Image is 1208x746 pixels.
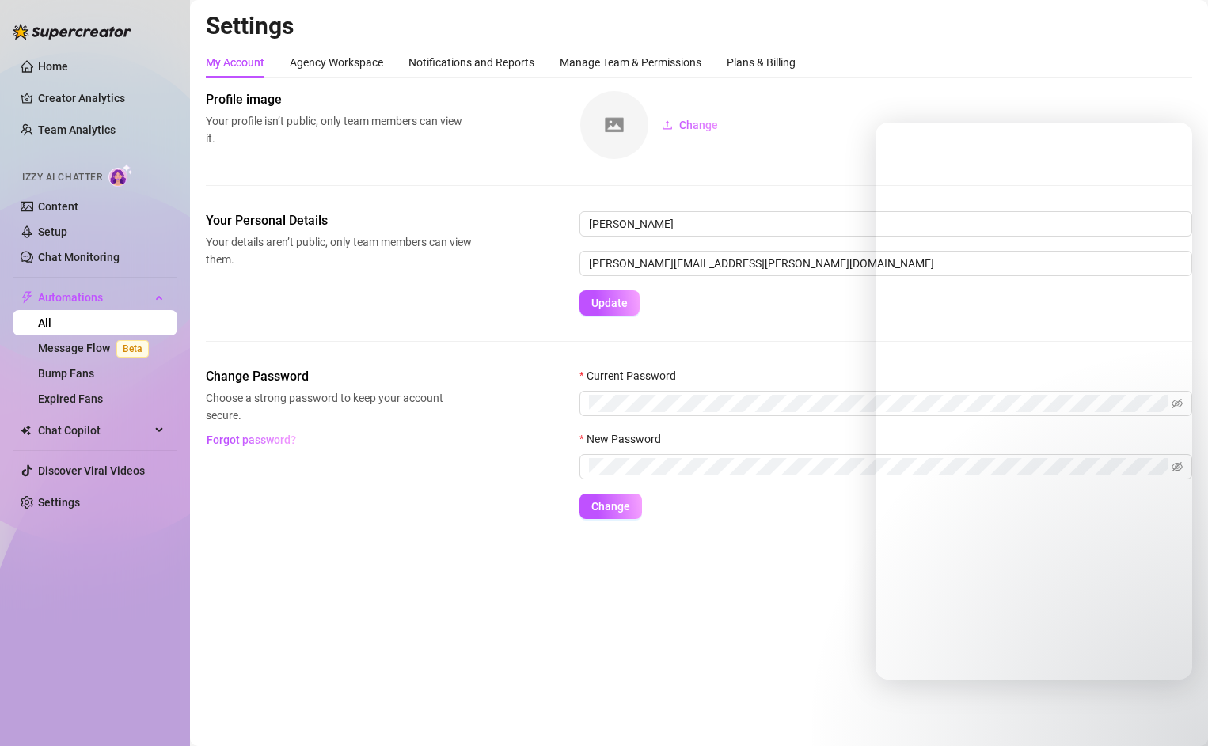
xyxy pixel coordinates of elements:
[206,389,472,424] span: Choose a strong password to keep your account secure.
[116,340,149,358] span: Beta
[38,85,165,111] a: Creator Analytics
[579,367,686,384] label: Current Password
[876,123,1192,680] iframe: Intercom live chat
[662,119,673,131] span: upload
[560,54,701,71] div: Manage Team & Permissions
[206,211,472,230] span: Your Personal Details
[579,211,1192,237] input: Enter name
[727,54,796,71] div: Plans & Billing
[206,11,1192,41] h2: Settings
[38,285,150,310] span: Automations
[408,54,534,71] div: Notifications and Reports
[589,395,1168,412] input: Current Password
[1154,692,1192,730] iframe: Intercom live chat
[207,434,296,446] span: Forgot password?
[38,316,51,329] a: All
[206,90,472,109] span: Profile image
[38,367,94,380] a: Bump Fans
[21,291,33,304] span: thunderbolt
[679,119,718,131] span: Change
[38,60,68,73] a: Home
[38,200,78,213] a: Content
[206,427,296,453] button: Forgot password?
[580,91,648,159] img: square-placeholder.png
[38,496,80,509] a: Settings
[579,430,671,448] label: New Password
[38,418,150,443] span: Chat Copilot
[38,464,145,477] a: Discover Viral Videos
[589,458,1168,475] input: New Password
[579,251,1192,276] input: Enter new email
[108,164,133,187] img: AI Chatter
[22,170,102,185] span: Izzy AI Chatter
[38,392,103,405] a: Expired Fans
[649,112,731,138] button: Change
[206,112,472,147] span: Your profile isn’t public, only team members can view it.
[13,24,131,40] img: logo-BBDzfeDw.svg
[38,123,116,136] a: Team Analytics
[591,297,628,309] span: Update
[206,233,472,268] span: Your details aren’t public, only team members can view them.
[38,342,155,354] a: Message FlowBeta
[38,251,120,263] a: Chat Monitoring
[38,225,67,238] a: Setup
[21,425,31,436] img: Chat Copilot
[206,367,472,386] span: Change Password
[591,500,630,513] span: Change
[579,290,640,316] button: Update
[290,54,383,71] div: Agency Workspace
[579,494,642,519] button: Change
[206,54,264,71] div: My Account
